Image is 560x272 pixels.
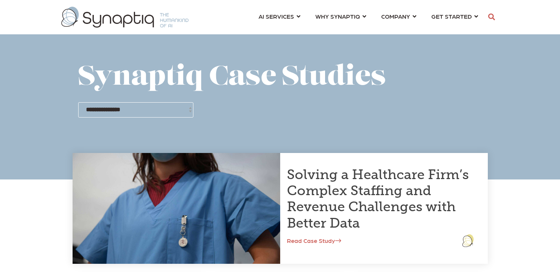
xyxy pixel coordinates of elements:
[258,9,300,23] a: AI SERVICES
[431,11,472,21] span: GET STARTED
[78,63,482,93] h1: Synaptiq Case Studies
[462,234,474,247] img: logo
[381,11,410,21] span: COMPANY
[251,4,486,31] nav: menu
[61,7,189,28] img: synaptiq logo-1
[315,11,360,21] span: WHY SYNAPTIQ
[381,9,416,23] a: COMPANY
[315,9,366,23] a: WHY SYNAPTIQ
[287,166,469,231] a: Solving a Healthcare Firm’s Complex Staffing and Revenue Challenges with Better Data
[258,11,294,21] span: AI SERVICES
[431,9,478,23] a: GET STARTED
[287,237,341,244] a: Read Case Study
